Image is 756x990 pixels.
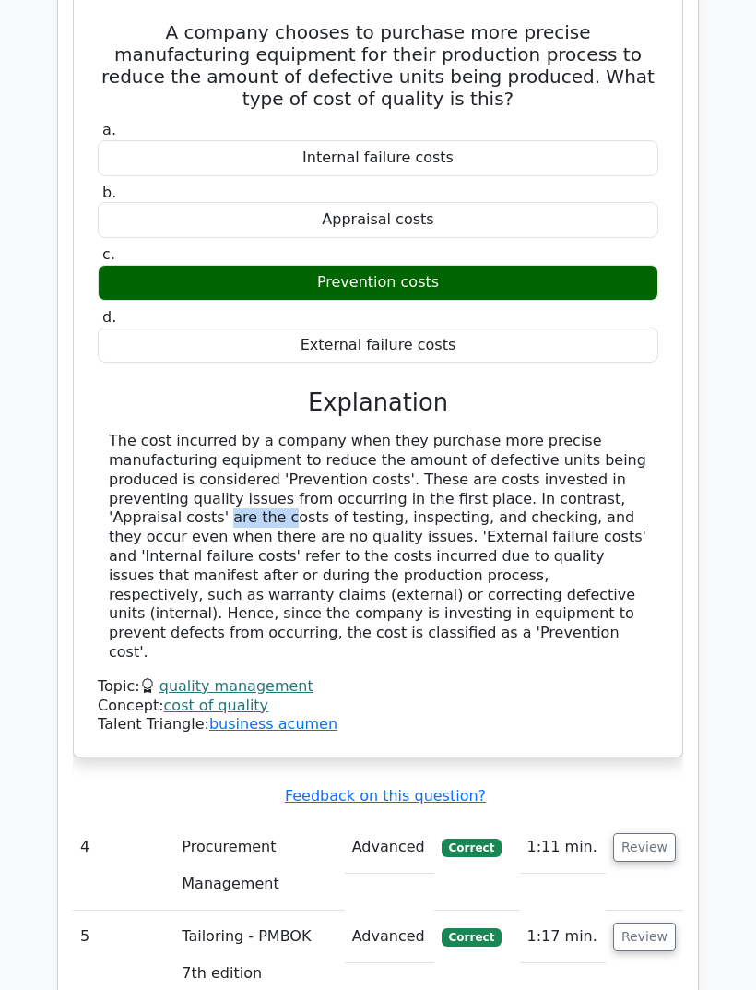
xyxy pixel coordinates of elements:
[109,389,647,418] h3: Explanation
[174,822,344,912] td: Procurement Management
[98,678,658,735] div: Talent Triangle:
[109,433,647,663] div: The cost incurred by a company when they purchase more precise manufacturing equipment to reduce ...
[102,246,115,264] span: c.
[98,678,658,698] div: Topic:
[442,840,502,858] span: Correct
[98,328,658,364] div: External failure costs
[98,266,658,302] div: Prevention costs
[345,912,434,964] td: Advanced
[96,22,660,111] h5: A company chooses to purchase more precise manufacturing equipment for their production process t...
[613,834,676,863] button: Review
[102,122,116,139] span: a.
[285,788,486,805] a: Feedback on this question?
[98,141,658,177] div: Internal failure costs
[520,912,606,964] td: 1:17 min.
[159,678,313,696] a: quality management
[520,822,606,875] td: 1:11 min.
[209,716,337,734] a: business acumen
[442,929,502,948] span: Correct
[98,203,658,239] div: Appraisal costs
[613,924,676,952] button: Review
[102,185,116,202] span: b.
[98,698,658,717] div: Concept:
[73,822,174,912] td: 4
[164,698,269,715] a: cost of quality
[345,822,434,875] td: Advanced
[102,309,116,327] span: d.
